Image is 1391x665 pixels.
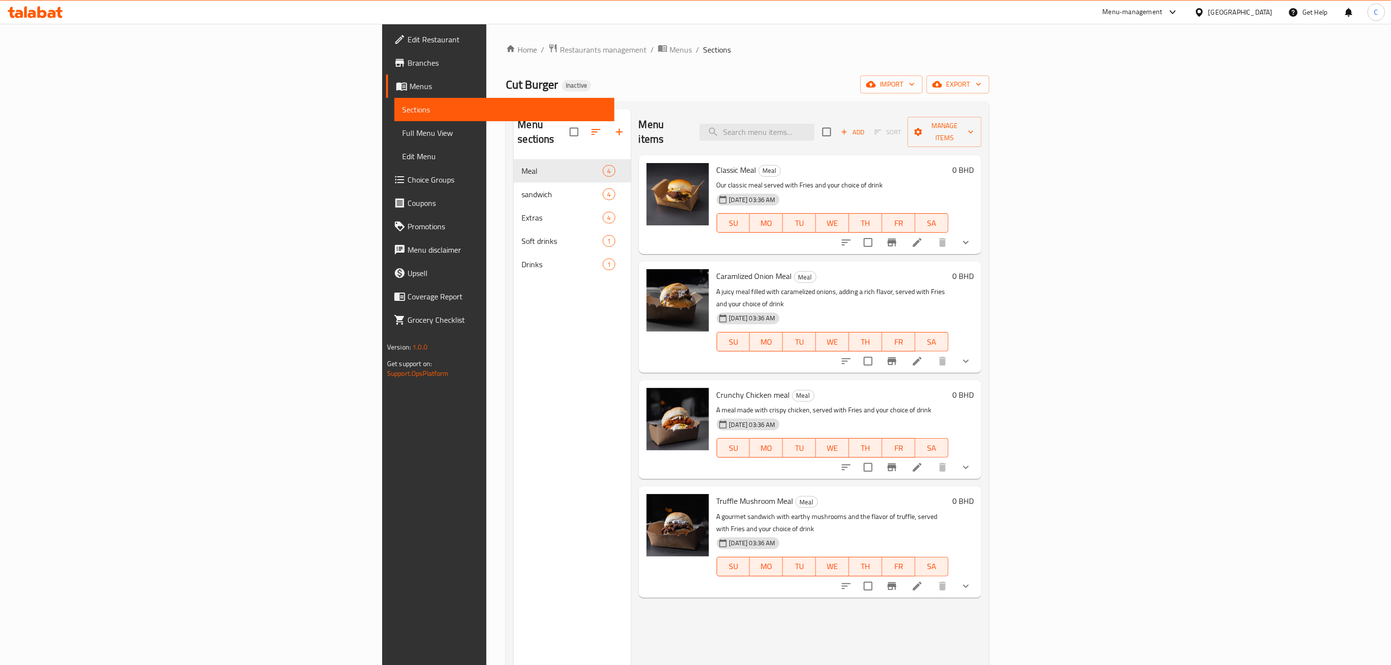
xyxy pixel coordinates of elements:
a: Edit Menu [394,145,614,168]
button: Add section [608,120,631,144]
span: Select all sections [564,122,584,142]
span: FR [886,559,911,573]
span: 4 [603,213,614,222]
a: Menu disclaimer [386,238,614,261]
button: MO [750,332,783,351]
span: 1.0.0 [412,341,427,353]
button: TH [849,557,882,576]
span: Manage items [915,120,974,144]
h2: Menu items [639,117,688,147]
a: Support.OpsPlatform [387,367,449,380]
input: search [700,124,815,141]
a: Grocery Checklist [386,308,614,332]
button: Add [837,125,868,140]
p: A meal made with crispy chicken, served with Fries and your choice of drink [717,404,948,416]
span: Add [839,127,866,138]
button: delete [931,456,954,479]
img: Truffle Mushroom Meal [647,494,709,556]
span: SU [721,441,746,455]
button: Branch-specific-item [880,574,904,598]
h6: 0 BHD [952,269,974,283]
span: SU [721,335,746,349]
span: FR [886,335,911,349]
span: Meal [793,390,814,401]
button: WE [816,213,849,233]
button: SU [717,213,750,233]
button: MO [750,557,783,576]
span: Coupons [408,197,607,209]
h6: 0 BHD [952,163,974,177]
button: FR [882,213,915,233]
span: Menu disclaimer [408,244,607,256]
a: Coupons [386,191,614,215]
button: delete [931,350,954,373]
span: WE [820,559,845,573]
button: MO [750,213,783,233]
span: TH [853,335,878,349]
a: Choice Groups [386,168,614,191]
span: Sections [703,44,731,55]
span: TH [853,441,878,455]
span: WE [820,441,845,455]
a: Edit menu item [911,237,923,248]
span: TU [787,335,812,349]
a: Edit Restaurant [386,28,614,51]
span: export [934,78,982,91]
span: 1 [603,237,614,246]
span: SU [721,559,746,573]
a: Edit menu item [911,355,923,367]
div: Drinks [521,259,603,270]
span: Select section first [868,125,908,140]
div: items [603,165,615,177]
button: Manage items [908,117,982,147]
span: C [1374,7,1378,18]
span: [DATE] 03:36 AM [725,538,779,548]
button: sort-choices [835,456,858,479]
span: Grocery Checklist [408,314,607,326]
button: TH [849,213,882,233]
div: Meal [521,165,603,177]
span: SA [919,559,945,573]
svg: Show Choices [960,462,972,473]
button: Branch-specific-item [880,350,904,373]
a: Coverage Report [386,285,614,308]
span: Select section [816,122,837,142]
button: SA [915,332,948,351]
li: / [650,44,654,55]
button: FR [882,332,915,351]
span: MO [754,216,779,230]
span: Meal [795,272,816,283]
span: Edit Restaurant [408,34,607,45]
button: MO [750,438,783,458]
span: sandwich [521,188,603,200]
li: / [696,44,699,55]
span: TH [853,559,878,573]
button: FR [882,438,915,458]
button: sort-choices [835,350,858,373]
span: Menus [409,80,607,92]
button: TU [783,438,816,458]
img: Crunchy Chicken meal [647,388,709,450]
span: [DATE] 03:36 AM [725,314,779,323]
p: A juicy meal filled with caramelized onions, adding a rich flavor, served with Fries and your cho... [717,286,948,310]
button: SA [915,438,948,458]
button: SA [915,557,948,576]
button: Branch-specific-item [880,231,904,254]
span: Crunchy Chicken meal [717,388,790,402]
span: WE [820,335,845,349]
span: Upsell [408,267,607,279]
span: FR [886,441,911,455]
a: Upsell [386,261,614,285]
button: WE [816,438,849,458]
div: sandwich4 [514,183,631,206]
a: Menus [658,43,692,56]
span: Select to update [858,576,878,596]
img: Classic Meal [647,163,709,225]
span: Select to update [858,457,878,478]
button: show more [954,456,978,479]
button: show more [954,574,978,598]
span: Classic Meal [717,163,757,177]
p: A gourmet sandwich with earthy mushrooms and the flavor of truffle, served with Fries and your ch... [717,511,948,535]
button: delete [931,574,954,598]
